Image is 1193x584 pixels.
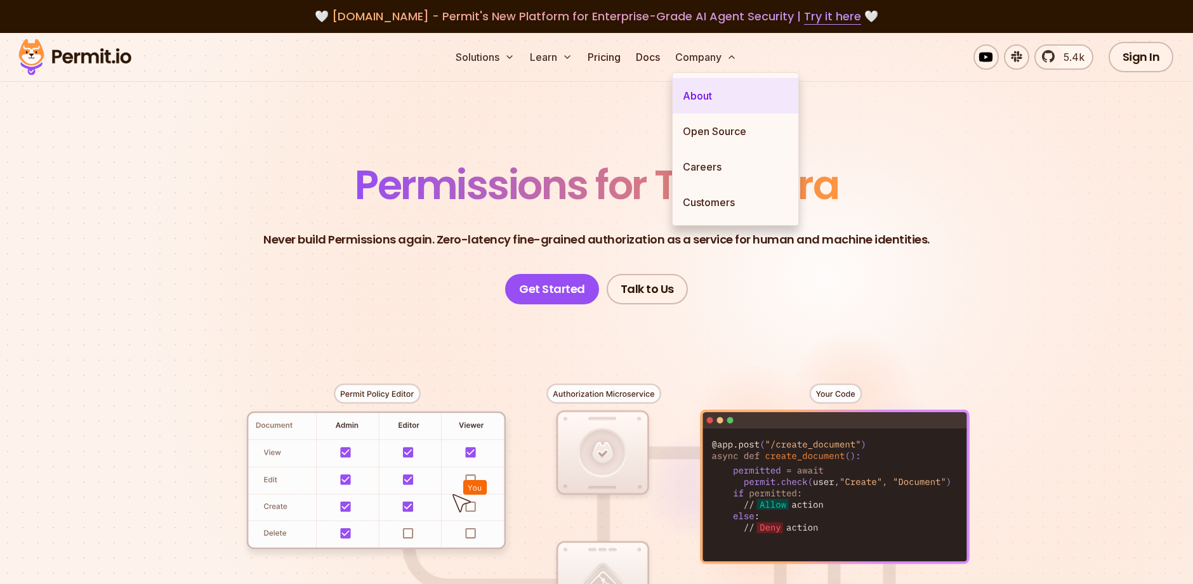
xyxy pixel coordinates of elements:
[1109,42,1174,72] a: Sign In
[1034,44,1093,70] a: 5.4k
[1056,49,1084,65] span: 5.4k
[583,44,626,70] a: Pricing
[355,157,838,213] span: Permissions for The AI Era
[673,114,798,149] a: Open Source
[505,274,599,304] a: Get Started
[673,149,798,185] a: Careers
[804,8,861,25] a: Try it here
[263,231,930,249] p: Never build Permissions again. Zero-latency fine-grained authorization as a service for human and...
[30,8,1163,25] div: 🤍 🤍
[631,44,665,70] a: Docs
[607,274,688,304] a: Talk to Us
[673,78,798,114] a: About
[525,44,577,70] button: Learn
[13,36,137,79] img: Permit logo
[673,185,798,220] a: Customers
[332,8,861,24] span: [DOMAIN_NAME] - Permit's New Platform for Enterprise-Grade AI Agent Security |
[670,44,742,70] button: Company
[451,44,520,70] button: Solutions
